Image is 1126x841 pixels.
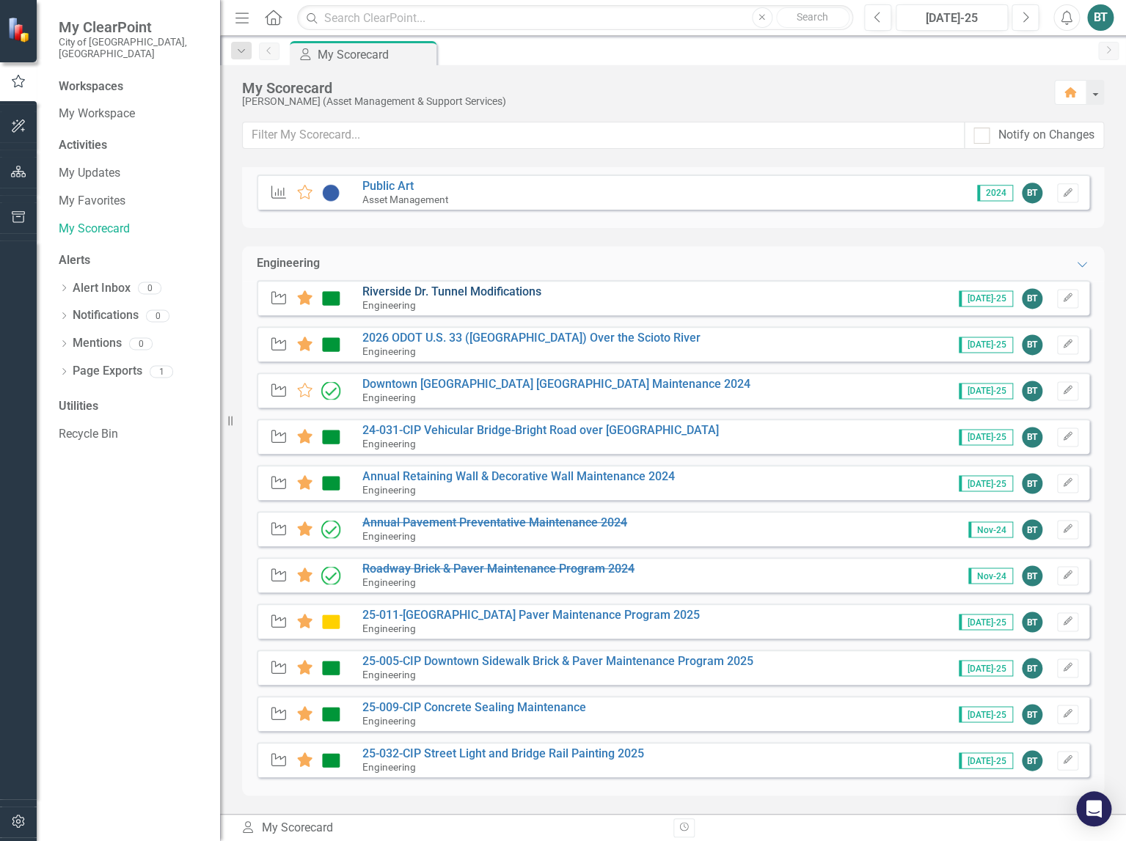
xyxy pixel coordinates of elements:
span: [DATE]-25 [959,475,1013,491]
div: Activities [59,137,205,154]
span: Nov-24 [968,521,1013,537]
div: Utilities [59,398,205,415]
a: Riverside Dr. Tunnel Modifications [362,284,541,298]
div: My Scorecard [242,80,1039,96]
small: Engineering [362,576,416,588]
div: BT [1022,427,1042,447]
span: Search [797,11,828,23]
small: Engineering [362,530,416,542]
div: BT [1022,288,1042,309]
span: 2024 [977,185,1013,201]
a: My Updates [59,165,205,182]
a: 2026 ODOT U.S. 33 ([GEOGRAPHIC_DATA]) Over the Scioto River [362,331,701,345]
a: 24-031-CIP Vehicular Bridge-Bright Road over [GEOGRAPHIC_DATA] [362,423,719,437]
div: BT [1022,183,1042,203]
small: Engineering [362,669,416,680]
div: BT [1022,612,1042,632]
small: Engineering [362,623,416,634]
a: My Scorecard [59,221,205,238]
small: Engineering [362,299,416,311]
img: Completed [321,521,340,538]
div: BT [1022,750,1042,771]
small: Asset Management [362,194,448,205]
div: 0 [138,282,161,295]
span: [DATE]-25 [959,290,1013,306]
span: Nov-24 [968,568,1013,584]
img: On Target [321,336,340,353]
a: 25-032-CIP Street Light and Bridge Rail Painting 2025 [362,746,644,760]
div: 0 [129,337,153,350]
div: BT [1022,565,1042,586]
div: BT [1022,334,1042,355]
button: BT [1087,4,1114,31]
img: Completed [321,382,340,400]
a: Downtown [GEOGRAPHIC_DATA] [GEOGRAPHIC_DATA] Maintenance 2024 [362,377,750,391]
img: Near Target [321,613,340,631]
img: ClearPoint Strategy [7,17,33,43]
div: BT [1022,704,1042,724]
div: BT [1022,381,1042,401]
div: BT [1022,658,1042,678]
div: BT [1022,473,1042,493]
a: 25-011-[GEOGRAPHIC_DATA] Paver Maintenance Program 2025 [362,608,700,622]
div: Alerts [59,252,205,269]
div: 1 [150,365,173,378]
span: My ClearPoint [59,18,205,36]
a: Mentions [73,335,122,352]
a: Annual Pavement Preventative Maintenance 2024 [362,515,627,529]
img: No Information [321,184,340,202]
img: On Target [321,659,340,677]
a: 25-009-CIP Concrete Sealing Maintenance [362,700,586,714]
div: [PERSON_NAME] (Asset Management & Support Services) [242,96,1039,107]
div: My Scorecard [241,820,662,837]
small: Engineering [362,345,416,357]
img: On Target [321,752,340,769]
input: Search ClearPoint... [297,5,852,31]
div: BT [1022,519,1042,540]
a: My Favorites [59,193,205,210]
small: Engineering [362,484,416,496]
img: Completed [321,567,340,584]
a: Annual Retaining Wall & Decorative Wall Maintenance 2024 [362,469,675,483]
small: City of [GEOGRAPHIC_DATA], [GEOGRAPHIC_DATA] [59,36,205,60]
a: Recycle Bin [59,426,205,443]
small: Engineering [362,438,416,449]
span: [DATE]-25 [959,660,1013,676]
button: Search [776,7,849,28]
small: Engineering [362,392,416,403]
span: [DATE]-25 [959,429,1013,445]
small: Engineering [362,761,416,773]
div: Engineering [257,255,320,272]
span: [DATE]-25 [959,337,1013,353]
a: Notifications [73,307,139,324]
button: [DATE]-25 [896,4,1009,31]
span: [DATE]-25 [959,752,1013,768]
div: Notify on Changes [998,127,1094,144]
small: Engineering [362,715,416,727]
a: 25-005-CIP Downtown Sidewalk Brick & Paver Maintenance Program 2025 [362,654,753,668]
span: [DATE]-25 [959,614,1013,630]
img: On Target [321,474,340,492]
div: Workspaces [59,78,123,95]
span: [DATE]-25 [959,706,1013,722]
img: On Target [321,705,340,723]
div: 0 [146,309,169,322]
a: My Workspace [59,106,205,122]
div: [DATE]-25 [901,10,1003,27]
img: On Target [321,290,340,307]
a: Alert Inbox [73,280,131,297]
input: Filter My Scorecard... [242,122,965,149]
img: On Target [321,428,340,446]
div: My Scorecard [318,45,433,64]
span: [DATE]-25 [959,383,1013,399]
div: Open Intercom Messenger [1076,791,1111,826]
a: Roadway Brick & Paver Maintenance Program 2024 [362,562,635,576]
a: Page Exports [73,363,142,380]
a: Public Art [362,179,414,193]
